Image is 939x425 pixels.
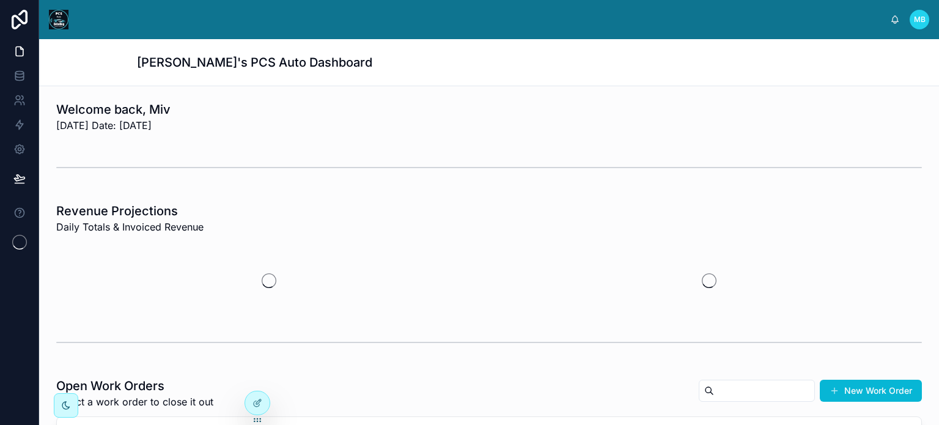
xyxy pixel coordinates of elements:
button: New Work Order [820,380,922,402]
div: scrollable content [78,6,890,11]
h1: Open Work Orders [56,377,213,394]
span: [DATE] Date: [DATE] [56,118,171,133]
h1: [PERSON_NAME]'s PCS Auto Dashboard [137,54,372,71]
span: Daily Totals & Invoiced Revenue [56,220,204,234]
span: Select a work order to close it out [56,394,213,409]
img: App logo [49,10,68,29]
h1: Welcome back, Miv [56,101,171,118]
h1: Revenue Projections [56,202,204,220]
span: MB [914,15,926,24]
